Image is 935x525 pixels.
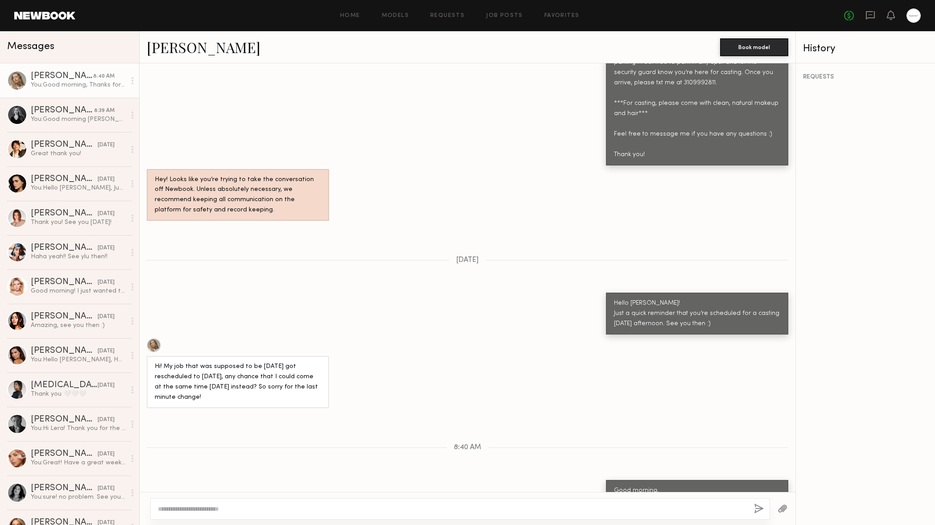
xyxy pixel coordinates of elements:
div: You: Hi Lera! Thank you for the response. Unfortunately, we’re only working [DATE] through [DATE]... [31,424,126,433]
div: Haha yeah!! See ylu then!! [31,252,126,261]
div: Hello [PERSON_NAME]! Just a quick reminder that you’re scheduled for a casting [DATE] afternoon. ... [614,298,780,329]
button: Book model [720,38,788,56]
div: You: Great! Have a great weekend and see you next week :) [31,459,126,467]
span: Messages [7,41,54,52]
div: [PERSON_NAME] [31,484,98,493]
div: [PERSON_NAME] [31,175,98,184]
div: You: sure! no problem. See you later :) [31,493,126,501]
div: [PERSON_NAME] [31,244,98,252]
div: [DATE] [98,381,115,390]
div: REQUESTS [803,74,928,80]
a: Book model [720,43,788,50]
div: [DATE] [98,416,115,424]
div: [PERSON_NAME] [31,209,98,218]
div: Great thank you! [31,149,126,158]
div: [DATE] [98,484,115,493]
a: Models [382,13,409,19]
div: [DATE] [98,175,115,184]
div: [DATE] [98,347,115,356]
div: [DATE] [98,313,115,321]
div: [DATE] [98,210,115,218]
div: You: Good morning, Thanks for letting me know. Ok confirming [DATE] between 4-4:30pm. See you [DA... [31,81,126,89]
a: Favorites [544,13,580,19]
div: Good morning! I just wanted to give you a heads up that I got stuck on the freeway for about 25 m... [31,287,126,295]
a: Job Posts [486,13,523,19]
div: You: Good morning [PERSON_NAME], Thanks for letting me know! We have some some spots [DATE] ([DAT... [31,115,126,124]
a: Requests [430,13,465,19]
div: [PERSON_NAME] [31,106,94,115]
div: [DATE] [98,278,115,287]
div: Hey! Looks like you’re trying to take the conversation off Newbook. Unless absolutely necessary, ... [155,175,321,216]
div: [PERSON_NAME] [31,415,98,424]
div: Alright! [DATE] between 4 - 4:30pm and here is our studio information : office address : [STREET_... [614,17,780,160]
span: 8:40 AM [454,444,481,451]
div: [PERSON_NAME] [31,347,98,356]
div: 8:40 AM [93,72,115,81]
div: [DATE] [98,141,115,149]
div: [PERSON_NAME] [31,278,98,287]
div: [PERSON_NAME] [31,312,98,321]
div: 8:39 AM [94,107,115,115]
span: [DATE] [456,256,479,264]
div: Amazing, see you then :) [31,321,126,330]
div: Thank you! See you [DATE]! [31,218,126,227]
div: [PERSON_NAME] [31,72,93,81]
div: [DATE] [98,450,115,459]
a: [PERSON_NAME] [147,37,260,57]
div: Thank you 🤍🤍🤍 [31,390,126,398]
div: You: Hello [PERSON_NAME], Just checking in to see if you’re on your way to the casting or if you ... [31,184,126,192]
div: You: Hello [PERSON_NAME], Hope everything is ok with you! Do you want to reschedule your casting? [31,356,126,364]
div: History [803,44,928,54]
a: Home [340,13,360,19]
div: Hi! My job that was supposed to be [DATE] got rescheduled to [DATE], any chance that I could come... [155,362,321,403]
div: [DATE] [98,244,115,252]
div: [PERSON_NAME] [31,450,98,459]
div: [MEDICAL_DATA][PERSON_NAME] [31,381,98,390]
div: [PERSON_NAME] [31,141,98,149]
